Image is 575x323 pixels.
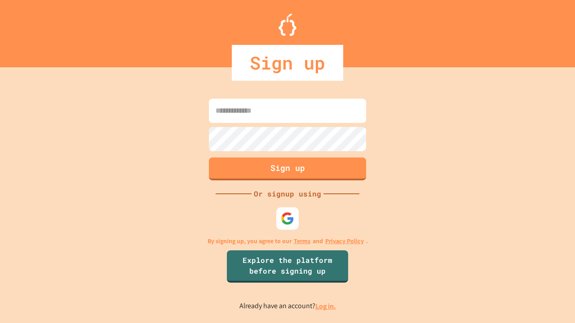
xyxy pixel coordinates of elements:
[208,236,368,246] p: By signing up, you agree to our and .
[209,157,366,180] button: Sign up
[294,236,310,246] a: Terms
[239,301,336,312] p: Already have an account?
[232,45,343,81] div: Sign up
[281,212,294,225] img: google-icon.svg
[315,301,336,311] a: Log in.
[252,188,323,199] div: Or signup using
[325,236,364,246] a: Privacy Policy
[279,13,296,36] img: Logo.svg
[227,250,348,283] a: Explore the platform before signing up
